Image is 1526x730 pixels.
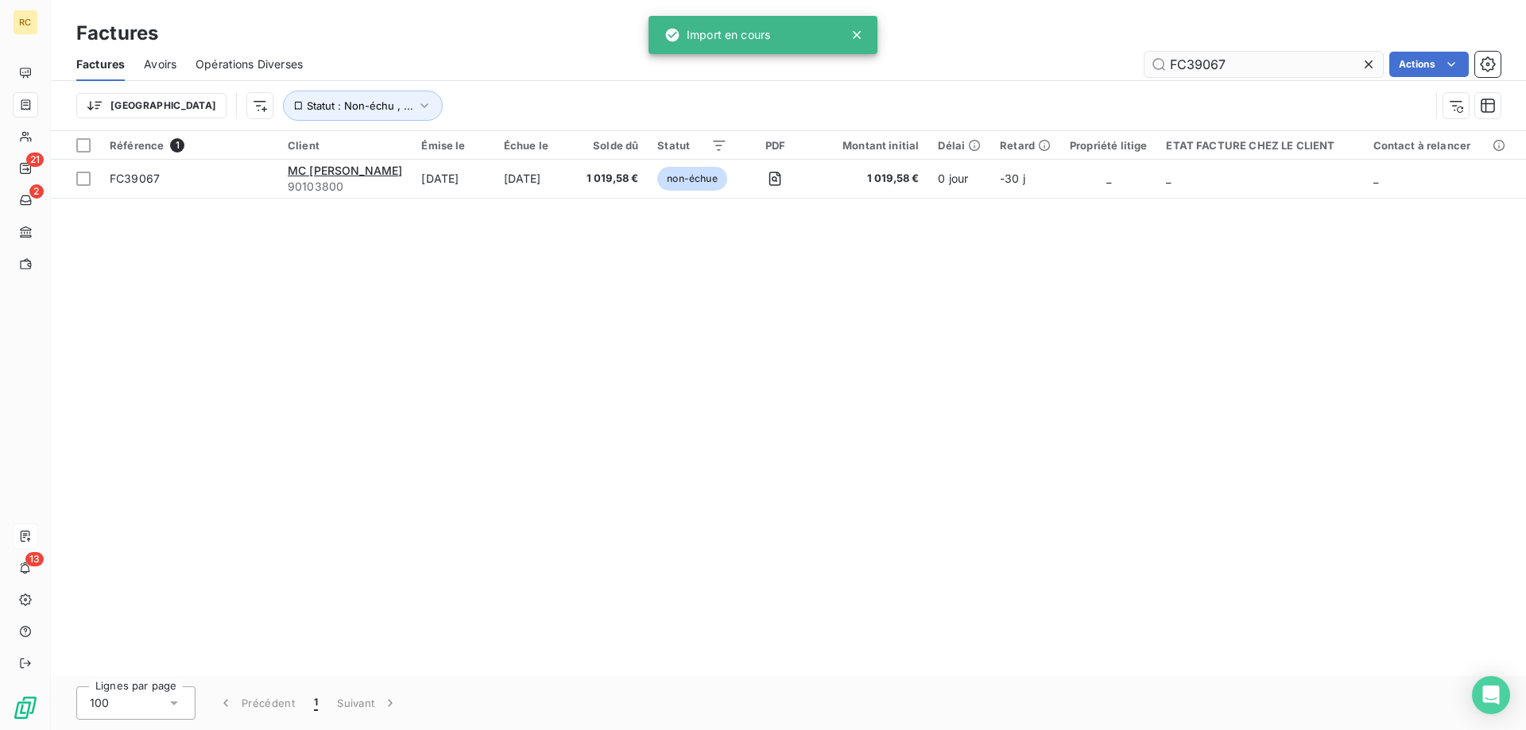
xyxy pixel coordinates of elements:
span: -30 j [1000,172,1025,185]
span: 100 [90,695,109,711]
button: [GEOGRAPHIC_DATA] [76,93,227,118]
input: Rechercher [1144,52,1383,77]
button: Statut : Non-échu , ... [283,91,443,121]
div: Open Intercom Messenger [1472,676,1510,714]
span: 1 [170,138,184,153]
div: Client [288,139,402,152]
button: 1 [304,686,327,720]
div: Statut [657,139,726,152]
span: Factures [76,56,125,72]
span: FC39067 [110,172,160,185]
span: non-échue [657,167,726,191]
td: [DATE] [412,160,494,198]
span: _ [1166,172,1171,185]
button: Suivant [327,686,408,720]
div: PDF [746,139,804,152]
div: Import en cours [664,21,770,49]
div: Échue le [504,139,567,152]
div: ETAT FACTURE CHEZ LE CLIENT [1166,139,1354,152]
button: Précédent [208,686,304,720]
span: 1 019,58 € [823,171,919,187]
span: Opérations Diverses [196,56,303,72]
div: Contact à relancer [1373,139,1509,152]
span: 90103800 [288,179,402,195]
button: Actions [1389,52,1469,77]
div: Retard [1000,139,1051,152]
div: Propriété litige [1070,139,1147,152]
span: Référence [110,139,164,152]
div: RC [13,10,38,35]
div: Délai [938,139,981,152]
span: 2 [29,184,44,199]
td: 0 jour [928,160,990,198]
div: Solde dû [587,139,639,152]
div: Émise le [421,139,484,152]
span: 1 019,58 € [587,171,639,187]
span: 13 [25,552,44,566]
span: 1 [314,695,318,711]
span: Avoirs [144,56,176,72]
img: Logo LeanPay [13,695,38,720]
span: _ [1106,172,1111,185]
span: Statut : Non-échu , ... [307,99,413,112]
span: _ [1373,172,1378,185]
div: Montant initial [823,139,919,152]
h3: Factures [76,19,158,48]
td: [DATE] [494,160,577,198]
span: MC [PERSON_NAME] [288,164,402,177]
span: 21 [26,153,44,167]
